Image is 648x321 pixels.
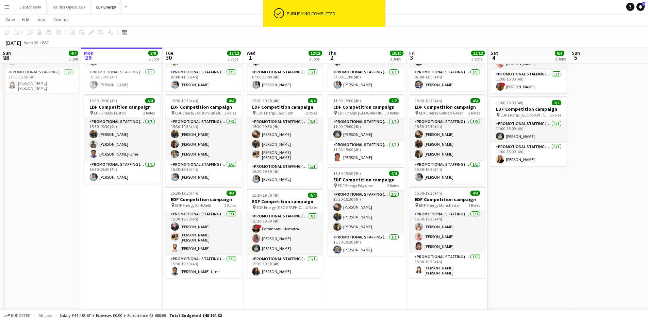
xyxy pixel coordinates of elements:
div: 15:30-19:30 (4h)4/4EDF Competition campaign EDF Energy [GEOGRAPHIC_DATA]2 RolesPromotional Staffi... [247,189,323,278]
button: Budgeted [3,312,32,319]
span: 15:30-19:30 (4h) [415,98,442,103]
span: EDF Energy Earlsfield [175,203,211,208]
app-card-role: Promotional Staffing (Flyering Staff)1/111:00-15:00 (4h)[PERSON_NAME] [491,120,567,143]
app-card-role: Promotional Staffing (Team Leader)1/107:00-11:00 (4h)[PERSON_NAME] [84,68,160,91]
span: Tue [165,50,173,56]
span: 12/12 [309,51,322,56]
span: 2 Roles [387,183,399,188]
span: 29 [83,54,94,61]
span: 2 Roles [550,112,561,118]
span: Mon [84,50,94,56]
app-card-role: Promotional Staffing (Flyering Staff)3/315:30-19:30 (4h)[PERSON_NAME][PERSON_NAME][PERSON_NAME] [... [247,118,323,163]
div: 3 Jobs [309,56,322,61]
h3: EDF Competition campaign [247,104,323,110]
div: BST [42,40,49,45]
span: Jobs [36,16,47,22]
span: 11:00-15:00 (4h) [333,98,361,103]
app-card-role: Promotional Staffing (Flyering Staff)3/315:30-19:30 (4h)[PERSON_NAME][PERSON_NAME][PERSON_NAME] [165,118,242,161]
span: 4/4 [308,98,317,103]
span: Fri [409,50,415,56]
h3: EDF Competition campaign [409,104,485,110]
app-card-role: Promotional Staffing (Team Leader)1/115:30-19:30 (4h)[PERSON_NAME]-Ume [165,255,242,278]
span: ! [501,83,505,87]
span: 5 [571,54,580,61]
app-card-role: Promotional Staffing (Team Leader)1/115:30-19:30 (4h)[PERSON_NAME] [328,233,404,256]
span: 12/12 [471,51,485,56]
app-card-role: Promotional Staffing (Team Leader)1/107:00-11:00 (4h)[PERSON_NAME] [165,68,242,91]
span: EDF Energy [GEOGRAPHIC_DATA] [500,112,550,118]
span: 15:30-19:30 (4h) [333,171,361,176]
button: EDF Energy [91,0,122,14]
app-card-role: Promotional Staffing (Flyering Staff)3/315:30-19:30 (4h)[PERSON_NAME][PERSON_NAME][PERSON_NAME] [328,191,404,233]
app-card-role: Promotional Staffing (Team Leader)1/111:00-15:00 (4h)[PERSON_NAME] [PERSON_NAME] [3,68,79,93]
span: 15:30-19:30 (4h) [252,98,280,103]
span: Week 39 [22,40,39,45]
app-job-card: 15:30-19:30 (4h)4/4EDF Competition campaign EDF Energy Golders Green2 RolesPromotional Staffing (... [409,94,485,184]
span: 4/4 [227,191,236,196]
div: 2 Jobs [149,56,159,61]
app-card-role: Promotional Staffing (Flyering Staff)3/315:30-19:30 (4h)[PERSON_NAME][PERSON_NAME] [PERSON_NAME][... [165,210,242,255]
h3: EDF Competition campaign [328,177,404,183]
span: Sat [491,50,498,56]
div: Publishing completed [287,11,383,17]
span: 12/12 [227,51,241,56]
div: 2 Jobs [555,56,566,61]
span: Sun [3,50,11,56]
span: EDF Energy East Ham [256,110,294,115]
div: 1 Job [69,56,78,61]
span: 8/8 [148,51,158,56]
span: Thu [328,50,336,56]
span: 10/10 [390,51,403,56]
span: 4/4 [145,98,155,103]
app-card-role: Promotional Staffing (Team Leader)1/115:30-19:30 (4h)[PERSON_NAME] [247,255,323,278]
span: 4/4 [470,98,480,103]
app-card-role: Promotional Staffing (Team Leader)1/111:00-15:00 (4h)[PERSON_NAME] [491,143,567,166]
app-job-card: 15:30-19:30 (4h)4/4EDF Competition campaign EDF Energy Euston2 RolesPromotional Staffing (Flyerin... [84,94,160,184]
span: EDF Energy [GEOGRAPHIC_DATA] [338,110,387,115]
span: 11:00-15:00 (4h) [496,100,524,105]
div: 15:30-19:30 (4h)4/4EDF Competition campaign EDF Energy Edgware2 RolesPromotional Staffing (Flyeri... [328,167,404,256]
span: EDF Energy Edgware [338,183,373,188]
span: 2 Roles [468,110,480,115]
span: EDF Energy Golders Green [419,110,464,115]
span: All jobs [37,313,54,318]
span: Wed [247,50,255,56]
h3: EDF Competition campaign [247,198,323,204]
span: 2 Roles [387,110,399,115]
h3: EDF Competition campaign [84,104,160,110]
span: View [5,16,15,22]
app-card-role: Promotional Staffing (Flyering Staff)3/315:30-19:30 (4h)!Farhinbanu Hemotra[PERSON_NAME][PERSON_N... [247,212,323,255]
app-card-role: Promotional Staffing (Team Leader)1/115:30-19:30 (4h)[PERSON_NAME] [165,161,242,184]
span: 30 [164,54,173,61]
span: 6/6 [555,51,564,56]
span: 4/4 [227,98,236,103]
app-card-role: Promotional Staffing (Team Leader)1/107:00-11:00 (4h)[PERSON_NAME] [247,68,323,91]
app-card-role: Promotional Staffing (Team Leader)1/107:00-11:00 (4h)[PERSON_NAME] [328,68,404,91]
div: 3 Jobs [228,56,240,61]
span: 2 Roles [225,110,236,115]
span: Comms [53,16,69,22]
span: 4/4 [69,51,78,56]
a: 3 [636,3,645,11]
div: 15:30-19:30 (4h)4/4EDF Competition campaign EDF Energy Earlsfield2 RolesPromotional Staffing (Fly... [165,186,242,278]
span: EDF Energy Manchester [419,203,460,208]
app-card-role: Promotional Staffing (Team Leader)1/111:00-15:00 (4h)[PERSON_NAME] [328,141,404,164]
span: Budgeted [11,313,31,318]
span: 2 Roles [143,110,155,115]
span: 28 [2,54,11,61]
app-job-card: 11:00-15:00 (4h)2/2EDF Competition campaign EDF Energy [GEOGRAPHIC_DATA]2 RolesPromotional Staffi... [491,96,567,166]
span: 4/4 [308,193,317,198]
app-card-role: Promotional Staffing (Flyering Staff)3/315:30-19:30 (4h)[PERSON_NAME][PERSON_NAME][PERSON_NAME] [409,118,485,161]
app-job-card: 15:30-19:30 (4h)4/4EDF Competition campaign EDF Energy East Ham2 RolesPromotional Staffing (Flyer... [247,94,323,186]
span: Edit [22,16,30,22]
span: 2/2 [389,98,399,103]
span: 3 [642,2,645,6]
span: 4/4 [389,171,399,176]
span: 2 Roles [306,205,317,210]
span: 2 Roles [225,203,236,208]
a: Edit [19,15,32,24]
span: Total Budgeted £48 164.32 [169,313,222,318]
